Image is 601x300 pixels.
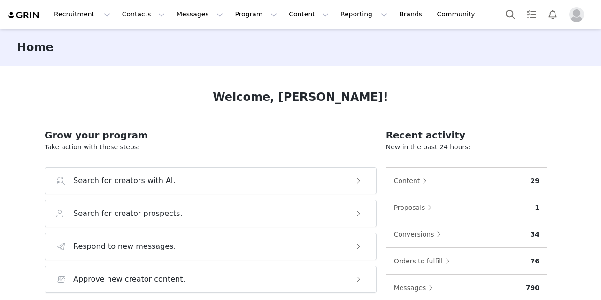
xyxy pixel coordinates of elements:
button: Recruitment [48,4,116,25]
h3: Search for creator prospects. [73,208,183,219]
button: Notifications [542,4,563,25]
button: Profile [563,7,593,22]
button: Messages [393,280,438,295]
a: Brands [393,4,431,25]
p: 76 [531,256,539,266]
img: grin logo [8,11,40,20]
button: Respond to new messages. [45,233,377,260]
button: Orders to fulfill [393,254,455,269]
button: Approve new creator content. [45,266,377,293]
button: Program [229,4,283,25]
h2: Grow your program [45,128,377,142]
p: 790 [526,283,539,293]
button: Content [283,4,334,25]
button: Messages [171,4,229,25]
p: Take action with these steps: [45,142,377,152]
button: Reporting [335,4,393,25]
h1: Welcome, [PERSON_NAME]! [213,89,388,106]
h2: Recent activity [386,128,547,142]
button: Contacts [116,4,170,25]
button: Search for creators with AI. [45,167,377,194]
button: Content [393,173,432,188]
h3: Search for creators with AI. [73,175,176,186]
h3: Respond to new messages. [73,241,176,252]
a: Tasks [521,4,542,25]
h3: Approve new creator content. [73,274,185,285]
button: Proposals [393,200,437,215]
p: New in the past 24 hours: [386,142,547,152]
p: 29 [531,176,539,186]
p: 1 [535,203,539,213]
button: Search for creator prospects. [45,200,377,227]
p: 34 [531,230,539,239]
button: Search [500,4,521,25]
img: placeholder-profile.jpg [569,7,584,22]
h3: Home [17,39,54,56]
a: Community [431,4,485,25]
button: Conversions [393,227,446,242]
